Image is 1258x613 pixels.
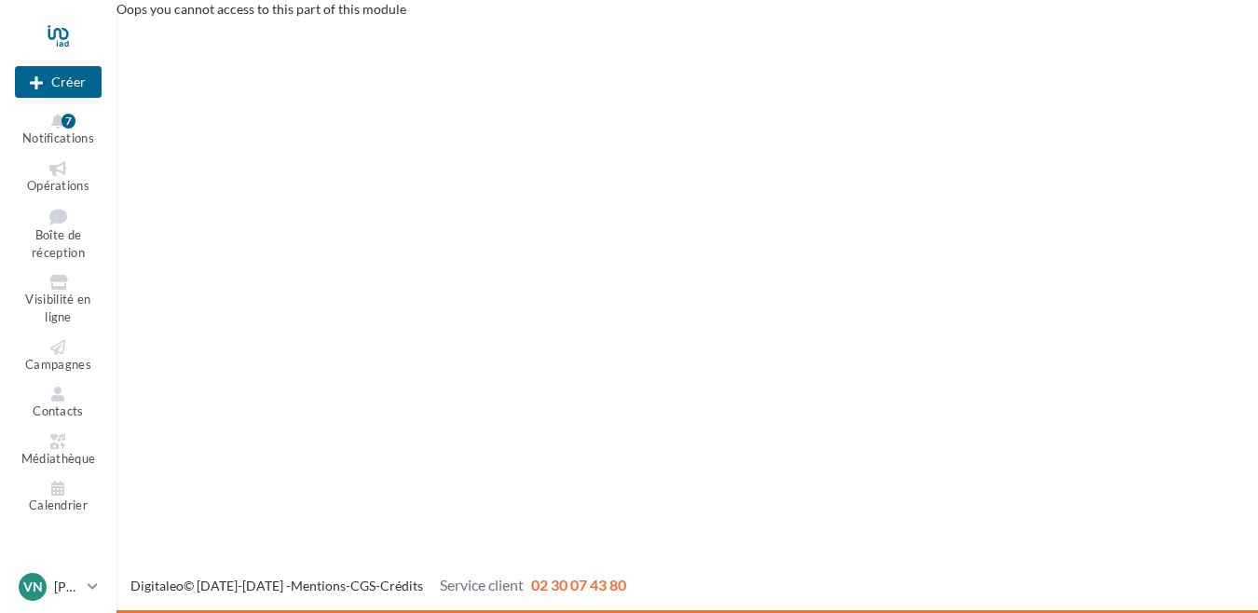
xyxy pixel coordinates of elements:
span: Visibilité en ligne [25,293,90,325]
span: Contacts [33,403,84,418]
a: Médiathèque [15,430,102,470]
span: Oops you cannot access to this part of this module [116,1,406,17]
span: © [DATE]-[DATE] - - - [130,578,626,593]
a: Visibilité en ligne [15,271,102,328]
a: Campagnes [15,336,102,376]
a: VN [PERSON_NAME] [15,569,102,605]
span: Boîte de réception [32,228,85,261]
a: CGS [350,578,376,593]
span: Opérations [27,178,89,193]
a: Digitaleo [130,578,184,593]
a: Mentions [291,578,346,593]
span: Médiathèque [21,451,96,466]
button: Créer [15,66,102,98]
p: [PERSON_NAME] [54,578,80,596]
div: Nouvelle campagne [15,66,102,98]
a: Contacts [15,383,102,423]
span: 02 30 07 43 80 [531,576,626,593]
span: Campagnes [25,357,91,372]
button: Notifications 7 [15,110,102,150]
div: 7 [62,114,75,129]
span: Calendrier [29,497,88,512]
span: VN [23,578,43,596]
span: Service client [440,576,524,593]
a: Boîte de réception [15,204,102,264]
a: Calendrier [15,477,102,517]
a: Crédits [380,578,423,593]
span: Notifications [22,130,94,145]
a: Opérations [15,157,102,198]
